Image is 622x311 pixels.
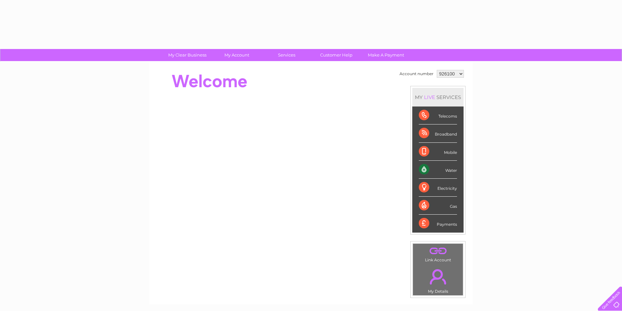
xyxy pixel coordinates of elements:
a: Services [260,49,314,61]
div: Water [419,161,457,179]
td: Account number [398,68,435,79]
a: Make A Payment [359,49,413,61]
td: Link Account [413,243,463,264]
div: Electricity [419,179,457,197]
div: Telecoms [419,106,457,124]
div: Gas [419,197,457,215]
td: My Details [413,264,463,296]
a: Customer Help [309,49,363,61]
div: MY SERVICES [412,88,464,106]
a: . [415,245,461,257]
a: . [415,265,461,288]
a: My Clear Business [160,49,214,61]
div: LIVE [423,94,436,100]
div: Mobile [419,143,457,161]
div: Payments [419,215,457,232]
a: My Account [210,49,264,61]
div: Broadband [419,124,457,142]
